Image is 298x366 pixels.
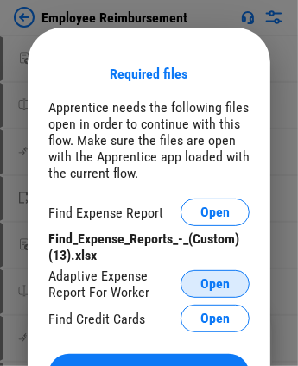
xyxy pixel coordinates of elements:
span: Open [200,277,230,291]
div: Find_Expense_Reports_-_(Custom) (13).xlsx [48,230,250,263]
button: Open [181,199,250,226]
div: Find Credit Cards [48,311,145,327]
button: Open [181,305,250,332]
div: Find Expense Report [48,205,163,221]
span: Open [200,205,230,219]
div: Apprentice needs the following files open in order to continue with this flow. Make sure the file... [48,99,250,181]
button: Open [181,270,250,298]
div: Adaptive Expense Report For Worker [48,268,181,300]
span: Open [200,312,230,325]
div: Required files [111,66,188,82]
